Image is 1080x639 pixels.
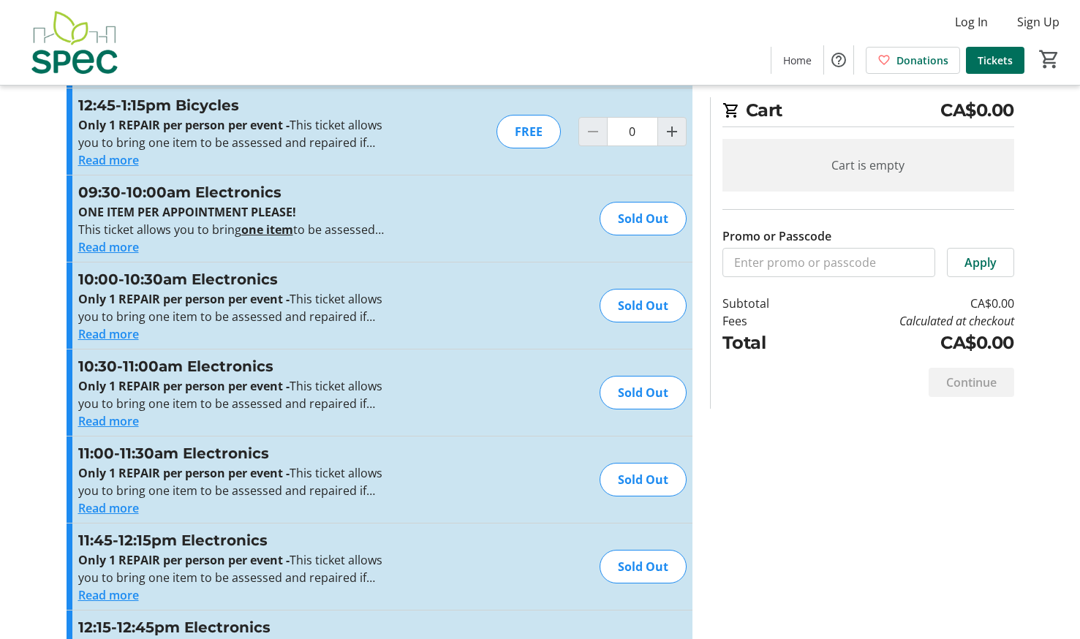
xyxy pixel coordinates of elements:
[78,378,290,394] strong: Only 1 REPAIR per person per event -
[78,551,398,586] p: This ticket allows you to bring one item to be assessed and repaired if possible at the time stated.
[771,47,823,74] a: Home
[658,118,686,145] button: Increment by one
[78,117,290,133] strong: Only 1 REPAIR per person per event -
[78,464,398,499] p: This ticket allows you to bring one item to be assessed and repaired if possible at the time stated.
[78,499,139,517] button: Read more
[78,586,139,604] button: Read more
[722,312,807,330] td: Fees
[783,53,812,68] span: Home
[78,465,290,481] strong: Only 1 REPAIR per person per event -
[78,325,139,343] button: Read more
[1005,10,1071,34] button: Sign Up
[600,463,687,496] div: Sold Out
[78,181,398,203] h3: 09:30-10:00am Electronics
[78,552,290,568] strong: Only 1 REPAIR per person per event -
[940,97,1014,124] span: CA$0.00
[78,116,398,151] p: This ticket allows you to bring one item to be assessed and repaired if possible at the time stated.
[78,268,398,290] h3: 10:00-10:30am Electronics
[722,97,1014,127] h2: Cart
[78,290,398,325] p: This ticket allows you to bring one item to be assessed and repaired if possible at the time stated.
[807,330,1013,356] td: CA$0.00
[896,53,948,68] span: Donations
[722,227,831,245] label: Promo or Passcode
[1017,13,1060,31] span: Sign Up
[607,117,658,146] input: 12:45-1:15pm Bicycles Quantity
[722,248,935,277] input: Enter promo or passcode
[722,139,1014,192] div: Cart is empty
[966,47,1024,74] a: Tickets
[78,355,398,377] h3: 10:30-11:00am Electronics
[600,376,687,409] div: Sold Out
[964,254,997,271] span: Apply
[78,377,398,412] p: This ticket allows you to bring one item to be assessed and repaired if possible at the time stated.
[947,248,1014,277] button: Apply
[978,53,1013,68] span: Tickets
[78,94,398,116] h3: 12:45-1:15pm Bicycles
[241,222,293,238] u: one item
[943,10,1000,34] button: Log In
[807,295,1013,312] td: CA$0.00
[866,47,960,74] a: Donations
[955,13,988,31] span: Log In
[78,412,139,430] button: Read more
[600,550,687,583] div: Sold Out
[1036,46,1062,72] button: Cart
[824,45,853,75] button: Help
[78,291,290,307] strong: Only 1 REPAIR per person per event -
[78,529,398,551] h3: 11:45-12:15pm Electronics
[78,442,398,464] h3: 11:00-11:30am Electronics
[807,312,1013,330] td: Calculated at checkout
[722,295,807,312] td: Subtotal
[600,202,687,235] div: Sold Out
[78,238,139,256] button: Read more
[78,221,398,238] p: This ticket allows you to bring to be assessed and repaired if possible at the time stated.
[78,616,398,638] h3: 12:15-12:45pm Electronics
[78,204,296,220] strong: ONE ITEM PER APPOINTMENT PLEASE!
[496,115,561,148] div: FREE
[78,151,139,169] button: Read more
[722,330,807,356] td: Total
[600,289,687,322] div: Sold Out
[9,6,139,79] img: SPEC's Logo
